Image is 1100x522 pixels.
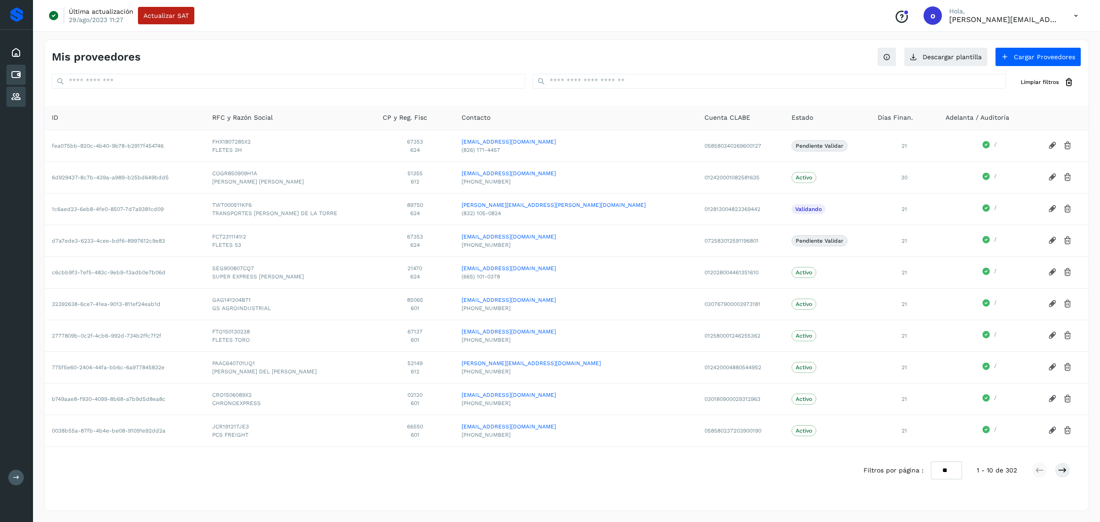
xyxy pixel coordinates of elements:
span: 51355 [383,169,447,178]
td: b749aae8-f930-4099-8b68-a7b9d5d8ea8c [44,383,205,415]
span: 1 - 10 de 302 [977,466,1017,475]
span: Actualizar SAT [143,12,189,19]
span: TRANSPORTES [PERSON_NAME] DE LA TORRE [212,209,368,217]
td: 6d929437-8c7b-439a-a989-b25bd649bdd5 [44,161,205,193]
td: 1c6aed23-6eb8-4fe0-8507-7d7a9381cd09 [44,193,205,225]
span: 02120 [383,391,447,399]
span: 67137 [383,328,447,336]
td: 012813004823369442 [697,193,784,225]
div: / [946,394,1033,405]
span: GAG141204B71 [212,296,368,304]
p: Activo [796,301,812,307]
span: FHX1807285X2 [212,138,368,146]
a: [PERSON_NAME][EMAIL_ADDRESS][DOMAIN_NAME] [462,359,690,367]
a: [PERSON_NAME][EMAIL_ADDRESS][PERSON_NAME][DOMAIN_NAME] [462,201,690,209]
span: (832) 105-0824 [462,209,690,217]
span: [PHONE_NUMBER] [462,367,690,376]
a: [EMAIL_ADDRESS][DOMAIN_NAME] [462,422,690,431]
div: Cuentas por pagar [6,65,26,85]
td: 012028004461351610 [697,256,784,288]
span: RFC y Razón Social [212,113,273,122]
span: 624 [383,241,447,249]
span: 21 [902,238,907,244]
td: 012420001082581635 [697,161,784,193]
span: 30 [901,174,907,181]
p: Activo [796,428,812,434]
span: [PHONE_NUMBER] [462,336,690,344]
span: FLETES 3H [212,146,368,154]
span: 601 [383,336,447,344]
span: (826) 171-4457 [462,146,690,154]
div: / [946,267,1033,278]
span: 612 [383,178,447,186]
span: SEG900807CQ7 [212,264,368,272]
a: Descargar plantilla [904,47,988,67]
td: 012420004880544952 [697,351,784,383]
button: Actualizar SAT [138,7,194,24]
span: 67353 [383,138,447,146]
span: Estado [792,113,813,122]
span: 601 [383,399,447,407]
p: Activo [796,333,812,339]
span: 612 [383,367,447,376]
div: / [946,204,1033,215]
a: [EMAIL_ADDRESS][DOMAIN_NAME] [462,138,690,146]
span: 21470 [383,264,447,272]
span: SUPER EXPRESS [PERSON_NAME] [212,272,368,281]
span: Contacto [462,113,490,122]
span: TWT000511KF6 [212,201,368,209]
p: Validando [795,206,822,212]
button: Limpiar filtros [1013,74,1081,91]
span: [PERSON_NAME] DEL [PERSON_NAME] [212,367,368,376]
p: Activo [796,396,812,402]
div: Inicio [6,43,26,63]
span: Días Finan. [878,113,913,122]
a: [EMAIL_ADDRESS][DOMAIN_NAME] [462,264,690,272]
p: 29/ago/2023 11:27 [69,16,123,24]
div: / [946,172,1033,183]
span: 52149 [383,359,447,367]
td: 030180900029312963 [697,383,784,415]
span: Filtros por página : [863,466,924,475]
span: [PHONE_NUMBER] [462,304,690,312]
a: [EMAIL_ADDRESS][DOMAIN_NAME] [462,391,690,399]
span: [PHONE_NUMBER] [462,431,690,439]
span: PCS FREIGHT [212,431,368,439]
span: 624 [383,146,447,154]
p: Hola, [949,7,1059,15]
td: 058580237203900190 [697,415,784,446]
span: 21 [902,143,907,149]
td: 012580001246255362 [697,320,784,351]
span: 21 [902,333,907,339]
span: 89750 [383,201,447,209]
p: Activo [796,269,812,276]
span: 85065 [383,296,447,304]
button: Cargar Proveedores [995,47,1081,67]
p: Pendiente Validar [796,238,843,244]
span: 21 [902,396,907,402]
span: [PHONE_NUMBER] [462,241,690,249]
td: c6cbb9f3-7ef5-483c-9eb9-f3adb0e7b06d [44,256,205,288]
span: CP y Reg. Fisc [383,113,427,122]
span: FLETES TORO [212,336,368,344]
p: Pendiente Validar [796,143,843,149]
td: d7a7ede3-6233-4cee-bdf6-8997612c9e83 [44,225,205,256]
td: 0038b55a-87fb-4b4e-be08-91091e92dd2a [44,415,205,446]
span: 21 [902,428,907,434]
p: Activo [796,364,812,371]
a: [EMAIL_ADDRESS][DOMAIN_NAME] [462,233,690,241]
p: orlando@rfllogistics.com.mx [949,15,1059,24]
span: FCT2311141I2 [212,233,368,241]
span: PAAC640701UQ1 [212,359,368,367]
div: / [946,425,1033,436]
td: 030767900003973181 [697,288,784,320]
span: FTO150130238 [212,328,368,336]
div: / [946,362,1033,373]
span: 601 [383,431,447,439]
span: (665) 101-0378 [462,272,690,281]
td: 2777809b-0c2f-4cb6-992d-734b2ffc7f2f [44,320,205,351]
div: Proveedores [6,87,26,107]
span: 21 [902,269,907,276]
div: / [946,330,1033,341]
span: Limpiar filtros [1021,78,1059,86]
